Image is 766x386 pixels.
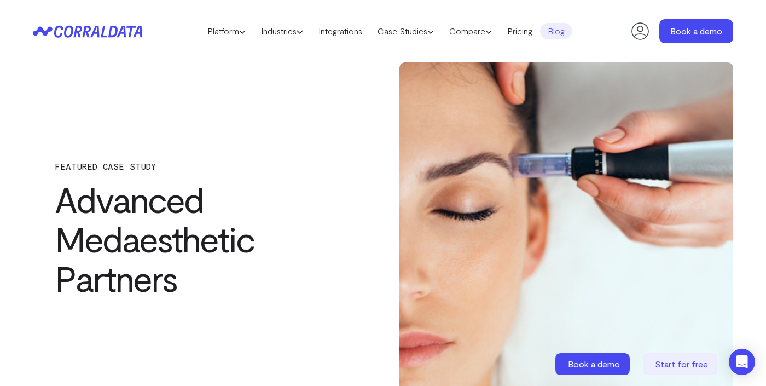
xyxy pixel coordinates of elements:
a: Compare [442,23,500,39]
a: Blog [540,23,572,39]
a: Industries [253,23,311,39]
a: Integrations [311,23,370,39]
h1: Advanced Medaesthetic Partners [55,180,345,298]
a: Book a demo [659,19,733,43]
a: Pricing [500,23,540,39]
a: Book a demo [555,353,632,375]
span: Start for free [655,359,708,369]
a: Start for free [643,353,719,375]
div: Open Intercom Messenger [729,349,755,375]
p: FEATURED CASE STUDY [55,162,345,171]
span: Book a demo [568,359,620,369]
a: Case Studies [370,23,442,39]
a: Platform [200,23,253,39]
